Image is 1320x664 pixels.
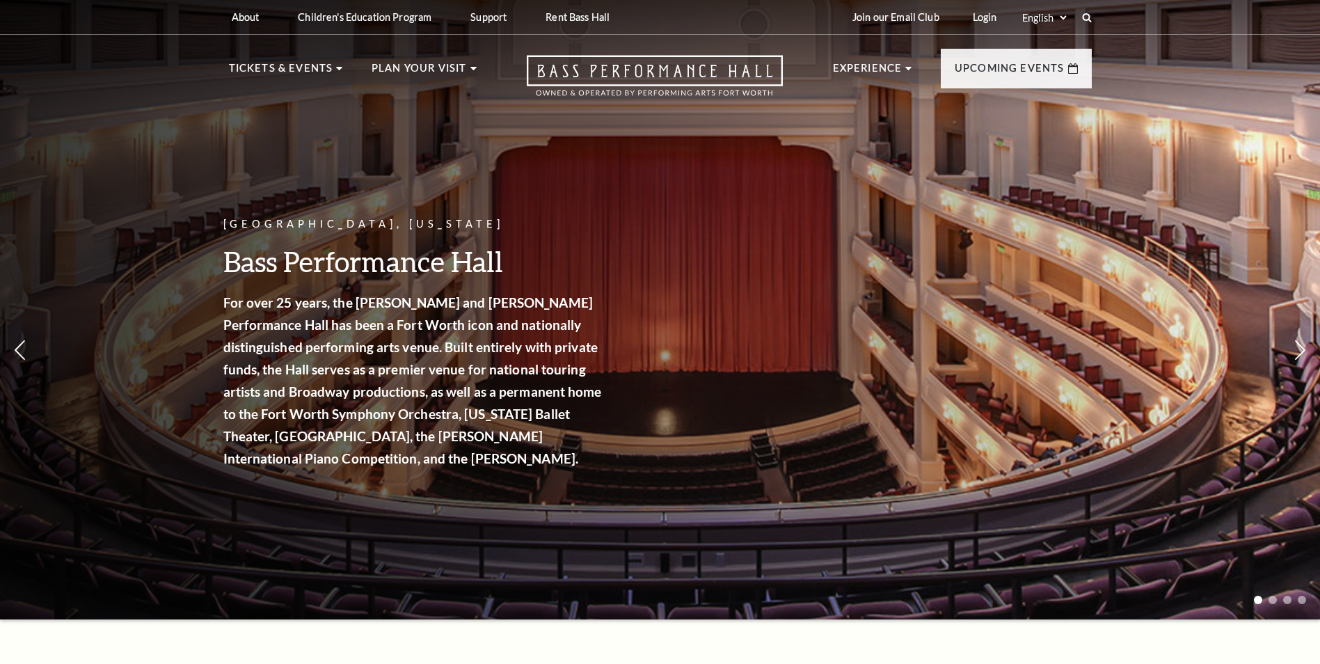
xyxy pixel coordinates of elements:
p: Upcoming Events [955,60,1065,85]
select: Select: [1019,11,1069,24]
p: Plan Your Visit [372,60,467,85]
p: Children's Education Program [298,11,431,23]
p: Support [470,11,507,23]
p: Rent Bass Hall [546,11,610,23]
p: [GEOGRAPHIC_DATA], [US_STATE] [223,216,606,233]
strong: For over 25 years, the [PERSON_NAME] and [PERSON_NAME] Performance Hall has been a Fort Worth ico... [223,294,602,466]
p: Experience [833,60,902,85]
p: About [232,11,260,23]
p: Tickets & Events [229,60,333,85]
h3: Bass Performance Hall [223,244,606,279]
